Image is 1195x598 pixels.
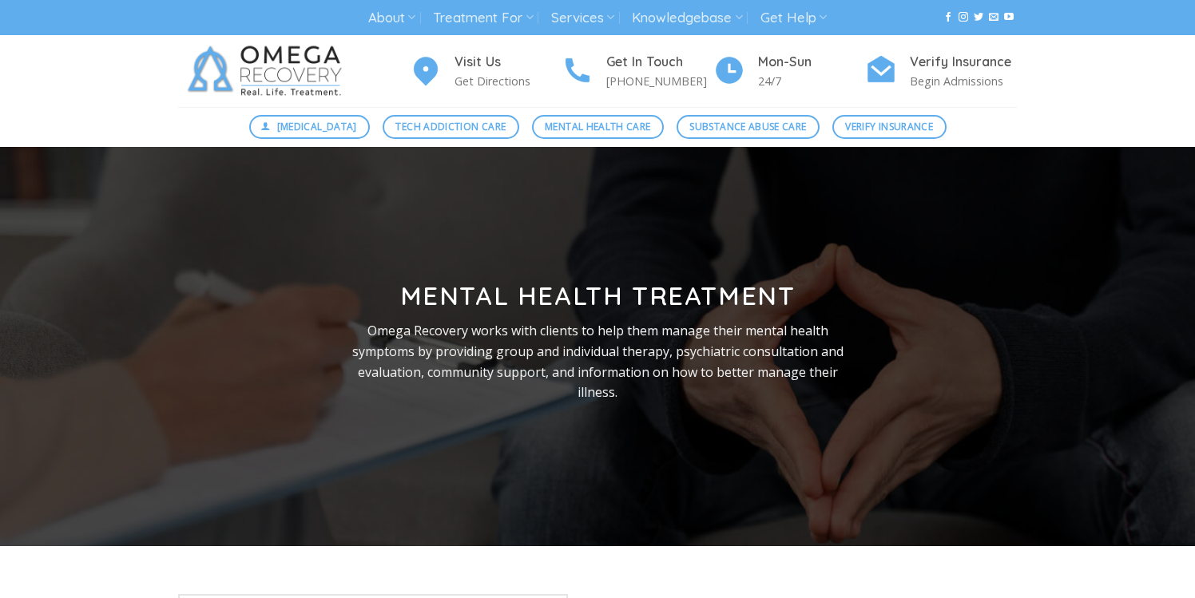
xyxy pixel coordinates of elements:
span: Substance Abuse Care [689,119,806,134]
a: Tech Addiction Care [383,115,519,139]
a: Treatment For [433,3,533,33]
a: About [368,3,415,33]
p: Omega Recovery works with clients to help them manage their mental health symptoms by providing g... [339,321,856,402]
h4: Verify Insurance [910,52,1017,73]
a: Visit Us Get Directions [410,52,562,91]
h4: Mon-Sun [758,52,865,73]
p: 24/7 [758,72,865,90]
a: Services [551,3,614,33]
a: Send us an email [989,12,998,23]
span: Verify Insurance [845,119,933,134]
a: Verify Insurance Begin Admissions [865,52,1017,91]
a: Verify Insurance [832,115,947,139]
span: [MEDICAL_DATA] [277,119,357,134]
a: Follow on Facebook [943,12,953,23]
a: [MEDICAL_DATA] [249,115,371,139]
p: [PHONE_NUMBER] [606,72,713,90]
a: Follow on Instagram [959,12,968,23]
img: Omega Recovery [178,35,358,107]
h4: Get In Touch [606,52,713,73]
a: Substance Abuse Care [677,115,820,139]
p: Get Directions [455,72,562,90]
span: Tech Addiction Care [395,119,506,134]
strong: Mental Health Treatment [400,279,796,311]
p: Begin Admissions [910,72,1017,90]
a: Get Help [760,3,827,33]
a: Follow on Twitter [974,12,983,23]
a: Follow on YouTube [1004,12,1014,23]
span: Mental Health Care [545,119,650,134]
a: Knowledgebase [632,3,742,33]
h4: Visit Us [455,52,562,73]
a: Mental Health Care [532,115,664,139]
a: Get In Touch [PHONE_NUMBER] [562,52,713,91]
